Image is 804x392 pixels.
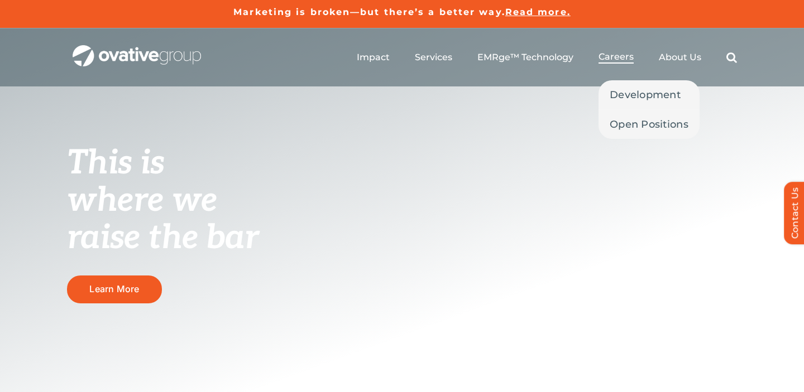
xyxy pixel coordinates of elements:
a: OG_Full_horizontal_WHT [73,44,201,55]
a: Impact [357,52,390,63]
span: Careers [599,51,634,62]
a: Development [599,80,700,109]
a: Careers [599,51,634,64]
a: Open Positions [599,110,700,139]
a: Marketing is broken—but there’s a better way. [233,7,505,17]
a: EMRge™ Technology [477,52,573,63]
a: Search [726,52,737,63]
a: Learn More [67,275,162,303]
a: About Us [659,52,701,63]
span: where we raise the bar [67,181,259,258]
nav: Menu [357,40,737,75]
span: This is [67,143,164,183]
a: Read more. [505,7,571,17]
span: Development [610,87,681,103]
a: Services [415,52,452,63]
span: Open Positions [610,117,688,132]
span: Learn More [89,284,139,294]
